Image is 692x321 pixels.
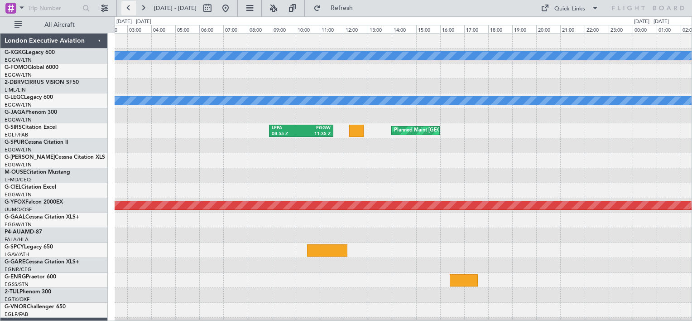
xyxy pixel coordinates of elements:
span: G-VNOR [5,304,27,310]
a: FALA/HLA [5,236,29,243]
a: EGGW/LTN [5,221,32,228]
a: LGAV/ATH [5,251,29,258]
a: P4-AUAMD-87 [5,229,42,235]
div: 09:00 [272,25,296,33]
a: EGGW/LTN [5,117,32,123]
a: LFMD/CEQ [5,176,31,183]
a: G-[PERSON_NAME]Cessna Citation XLS [5,155,105,160]
a: G-KGKGLegacy 600 [5,50,55,55]
span: G-YFOX [5,199,25,205]
div: 17:00 [464,25,488,33]
a: EGGW/LTN [5,72,32,78]
div: 11:35 Z [301,131,331,137]
div: 14:00 [392,25,416,33]
span: G-[PERSON_NAME] [5,155,55,160]
div: [DATE] - [DATE] [116,18,151,26]
span: Refresh [323,5,361,11]
a: G-GARECessna Citation XLS+ [5,259,79,265]
div: 12:00 [344,25,368,33]
span: G-SPCY [5,244,24,250]
span: G-SIRS [5,125,22,130]
a: EGGW/LTN [5,161,32,168]
div: 11:00 [320,25,344,33]
span: G-KGKG [5,50,26,55]
a: EGLF/FAB [5,311,28,318]
div: 20:00 [536,25,560,33]
a: M-OUSECitation Mustang [5,170,70,175]
a: EGTK/OXF [5,296,29,303]
button: Quick Links [536,1,603,15]
a: 2-TIJLPhenom 300 [5,289,51,295]
div: Planned Maint [GEOGRAPHIC_DATA] ([GEOGRAPHIC_DATA]) [394,124,537,137]
a: G-LEGCLegacy 600 [5,95,53,100]
div: 10:00 [296,25,320,33]
div: 00:00 [633,25,657,33]
a: EGSS/STN [5,281,29,288]
div: 22:00 [585,25,609,33]
button: All Aircraft [10,18,98,32]
a: EGGW/LTN [5,57,32,63]
a: G-VNORChallenger 650 [5,304,66,310]
span: G-ENRG [5,274,26,280]
div: 08:00 [248,25,272,33]
div: [DATE] - [DATE] [634,18,669,26]
a: LIML/LIN [5,87,26,93]
a: EGNR/CEG [5,266,32,273]
a: EGGW/LTN [5,102,32,108]
a: G-GAALCessna Citation XLS+ [5,214,79,220]
div: LEPA [272,125,301,131]
div: 18:00 [488,25,512,33]
span: G-FOMO [5,65,28,70]
a: 2-DBRVCIRRUS VISION SF50 [5,80,79,85]
div: Quick Links [554,5,585,14]
a: G-SPURCessna Citation II [5,140,68,145]
div: 19:00 [512,25,536,33]
div: EGGW [301,125,331,131]
span: G-SPUR [5,140,24,145]
span: G-LEGC [5,95,24,100]
a: G-SPCYLegacy 650 [5,244,53,250]
span: G-GARE [5,259,25,265]
a: G-JAGAPhenom 300 [5,110,57,115]
div: 05:00 [175,25,199,33]
div: 16:00 [440,25,464,33]
a: G-ENRGPraetor 600 [5,274,56,280]
div: 04:00 [151,25,175,33]
div: 02:00 [103,25,127,33]
a: EGLF/FAB [5,131,28,138]
a: UUMO/OSF [5,206,32,213]
div: 23:00 [609,25,633,33]
span: [DATE] - [DATE] [154,4,197,12]
div: 13:00 [368,25,392,33]
span: 2-DBRV [5,80,24,85]
a: EGGW/LTN [5,191,32,198]
a: G-SIRSCitation Excel [5,125,57,130]
div: 08:55 Z [272,131,301,137]
a: G-YFOXFalcon 2000EX [5,199,63,205]
a: G-FOMOGlobal 6000 [5,65,58,70]
span: G-JAGA [5,110,25,115]
div: 06:00 [199,25,223,33]
span: All Aircraft [24,22,96,28]
div: 03:00 [127,25,151,33]
span: P4-AUA [5,229,25,235]
a: G-CIELCitation Excel [5,185,56,190]
input: Trip Number [28,1,80,15]
span: M-OUSE [5,170,26,175]
div: 15:00 [416,25,440,33]
span: G-CIEL [5,185,21,190]
div: 21:00 [560,25,584,33]
button: Refresh [309,1,364,15]
span: G-GAAL [5,214,25,220]
div: 01:00 [657,25,681,33]
a: EGGW/LTN [5,146,32,153]
div: 07:00 [223,25,247,33]
span: 2-TIJL [5,289,19,295]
